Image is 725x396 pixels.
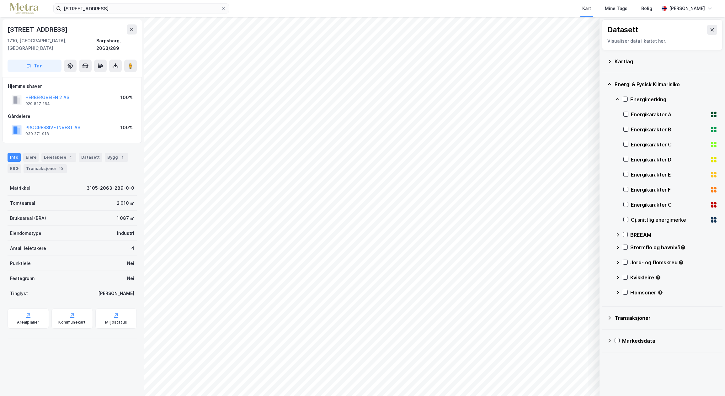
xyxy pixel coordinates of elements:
[631,141,707,148] div: Energikarakter C
[67,154,74,161] div: 4
[8,82,136,90] div: Hjemmelshaver
[58,320,86,325] div: Kommunekart
[105,153,128,162] div: Bygg
[8,37,96,52] div: 1710, [GEOGRAPHIC_DATA], [GEOGRAPHIC_DATA]
[631,111,707,118] div: Energikarakter A
[8,24,69,34] div: [STREET_ADDRESS]
[10,260,31,267] div: Punktleie
[8,153,21,162] div: Info
[10,184,30,192] div: Matrikkel
[17,320,39,325] div: Arealplaner
[630,259,717,266] div: Jord- og flomskred
[105,320,127,325] div: Miljøstatus
[8,60,61,72] button: Tag
[61,4,221,13] input: Søk på adresse, matrikkel, gårdeiere, leietakere eller personer
[120,94,133,101] div: 100%
[25,101,50,106] div: 920 527 264
[119,154,125,161] div: 1
[631,126,707,133] div: Energikarakter B
[127,260,134,267] div: Nei
[615,58,717,65] div: Kartlag
[631,201,707,209] div: Energikarakter G
[23,153,39,162] div: Eiere
[131,245,134,252] div: 4
[615,314,717,322] div: Transaksjoner
[631,216,707,224] div: Gj.snittlig energimerke
[631,171,707,178] div: Energikarakter E
[10,275,35,282] div: Festegrunn
[582,5,591,12] div: Kart
[680,245,686,250] div: Tooltip anchor
[630,244,717,251] div: Stormflo og havnivå
[607,37,717,45] div: Visualiser data i kartet her.
[25,131,49,136] div: 930 271 918
[10,245,46,252] div: Antall leietakere
[630,231,717,239] div: BREEAM
[120,124,133,131] div: 100%
[87,184,134,192] div: 3105-2063-289-0-0
[10,199,35,207] div: Tomteareal
[10,3,38,14] img: metra-logo.256734c3b2bbffee19d4.png
[615,81,717,88] div: Energi & Fysisk Klimarisiko
[655,275,661,280] div: Tooltip anchor
[117,199,134,207] div: 2 010 ㎡
[127,275,134,282] div: Nei
[669,5,705,12] div: [PERSON_NAME]
[694,366,725,396] div: Kontrollprogram for chat
[622,337,717,345] div: Markedsdata
[8,164,21,173] div: ESG
[658,290,663,295] div: Tooltip anchor
[631,186,707,193] div: Energikarakter F
[98,290,134,297] div: [PERSON_NAME]
[10,290,28,297] div: Tinglyst
[41,153,76,162] div: Leietakere
[630,274,717,281] div: Kvikkleire
[694,366,725,396] iframe: Chat Widget
[117,214,134,222] div: 1 087 ㎡
[79,153,102,162] div: Datasett
[58,166,64,172] div: 10
[678,260,684,265] div: Tooltip anchor
[10,214,46,222] div: Bruksareal (BRA)
[10,230,41,237] div: Eiendomstype
[96,37,137,52] div: Sarpsborg, 2063/289
[117,230,134,237] div: Industri
[630,96,717,103] div: Energimerking
[607,25,638,35] div: Datasett
[605,5,627,12] div: Mine Tags
[631,156,707,163] div: Energikarakter D
[24,164,67,173] div: Transaksjoner
[630,289,717,296] div: Flomsoner
[8,113,136,120] div: Gårdeiere
[641,5,652,12] div: Bolig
